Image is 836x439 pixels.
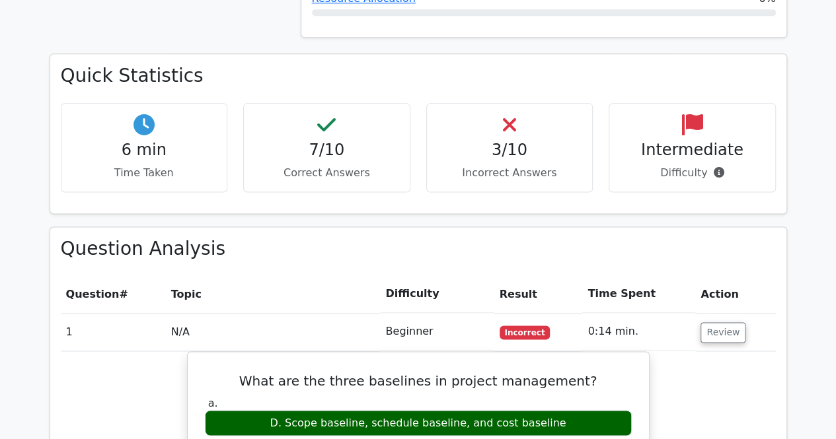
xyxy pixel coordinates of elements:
[166,275,381,313] th: Topic
[620,141,765,160] h4: Intermediate
[582,275,695,313] th: Time Spent
[437,165,582,181] p: Incorrect Answers
[61,313,166,351] td: 1
[380,275,494,313] th: Difficulty
[380,313,494,351] td: Beginner
[254,165,399,181] p: Correct Answers
[437,141,582,160] h4: 3/10
[72,141,217,160] h4: 6 min
[695,275,775,313] th: Action
[205,410,632,436] div: D. Scope baseline, schedule baseline, and cost baseline
[208,397,218,409] span: a.
[494,275,583,313] th: Result
[204,373,633,389] h5: What are the three baselines in project management?
[61,238,776,260] h3: Question Analysis
[72,165,217,181] p: Time Taken
[166,313,381,351] td: N/A
[620,165,765,181] p: Difficulty
[61,275,166,313] th: #
[582,313,695,351] td: 0:14 min.
[66,288,120,300] span: Question
[61,65,776,87] h3: Quick Statistics
[500,325,551,339] span: Incorrect
[254,141,399,160] h4: 7/10
[701,322,745,343] button: Review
